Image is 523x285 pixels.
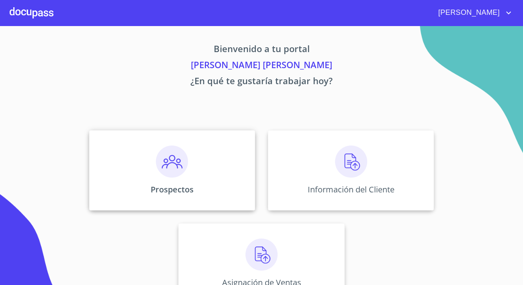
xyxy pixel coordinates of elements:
[14,42,509,58] p: Bienvenido a tu portal
[245,239,278,271] img: carga.png
[156,146,188,178] img: prospectos.png
[14,74,509,90] p: ¿En qué te gustaría trabajar hoy?
[14,58,509,74] p: [PERSON_NAME] [PERSON_NAME]
[151,184,194,195] p: Prospectos
[308,184,394,195] p: Información del Cliente
[432,6,504,19] span: [PERSON_NAME]
[432,6,513,19] button: account of current user
[335,146,367,178] img: carga.png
